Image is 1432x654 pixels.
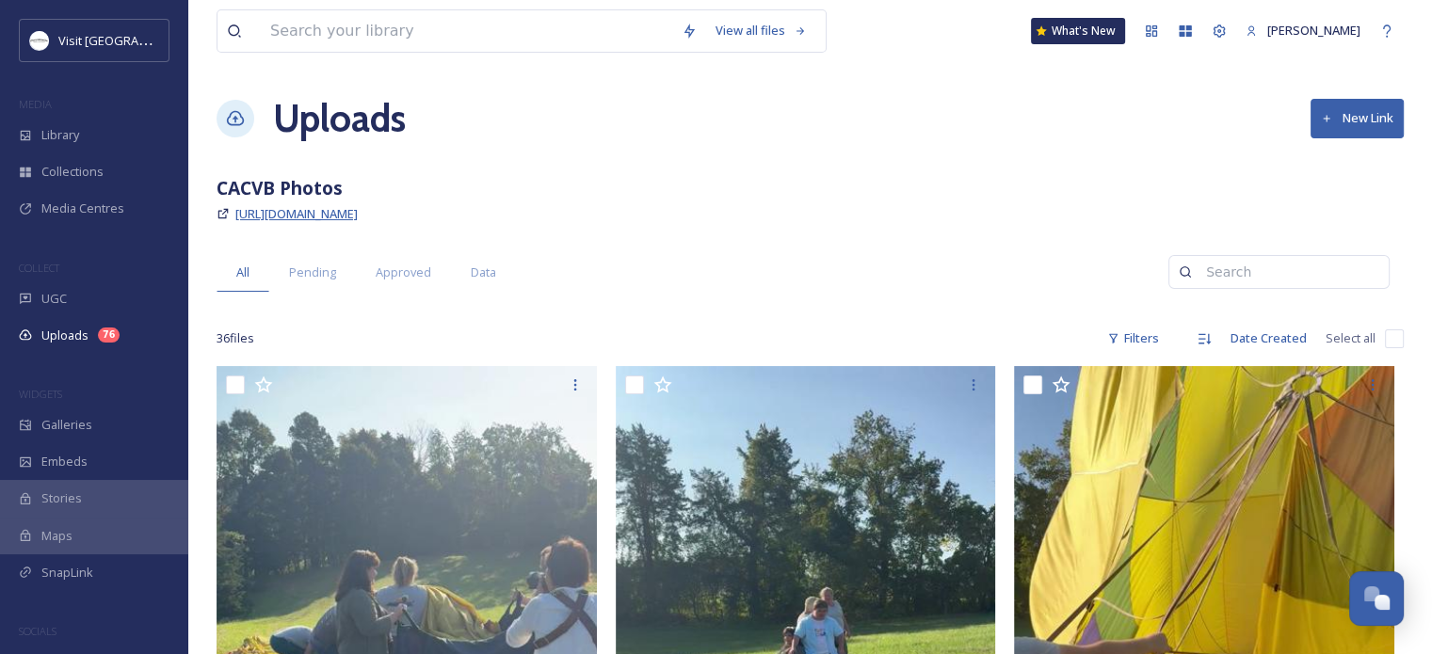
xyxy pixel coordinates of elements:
[1098,320,1168,357] div: Filters
[289,263,336,281] span: Pending
[41,564,93,582] span: SnapLink
[376,263,431,281] span: Approved
[217,175,343,200] strong: CACVB Photos
[1311,99,1404,137] button: New Link
[1326,329,1376,347] span: Select all
[41,453,88,471] span: Embeds
[19,261,59,275] span: COLLECT
[19,624,56,638] span: SOCIALS
[41,290,67,308] span: UGC
[19,387,62,401] span: WIDGETS
[235,202,358,225] a: [URL][DOMAIN_NAME]
[217,329,254,347] span: 36 file s
[1236,12,1370,49] a: [PERSON_NAME]
[261,10,672,52] input: Search your library
[19,97,52,111] span: MEDIA
[41,199,124,217] span: Media Centres
[41,416,92,434] span: Galleries
[1267,22,1360,39] span: [PERSON_NAME]
[41,126,79,144] span: Library
[58,31,204,49] span: Visit [GEOGRAPHIC_DATA]
[1031,18,1125,44] a: What's New
[30,31,49,50] img: Circle%20Logo.png
[273,90,406,147] a: Uploads
[1349,571,1404,626] button: Open Chat
[471,263,496,281] span: Data
[41,163,104,181] span: Collections
[41,489,82,507] span: Stories
[98,327,120,343] div: 76
[235,205,358,222] span: [URL][DOMAIN_NAME]
[236,263,249,281] span: All
[41,527,72,545] span: Maps
[41,327,88,344] span: Uploads
[1221,320,1316,357] div: Date Created
[1197,253,1379,291] input: Search
[706,12,816,49] a: View all files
